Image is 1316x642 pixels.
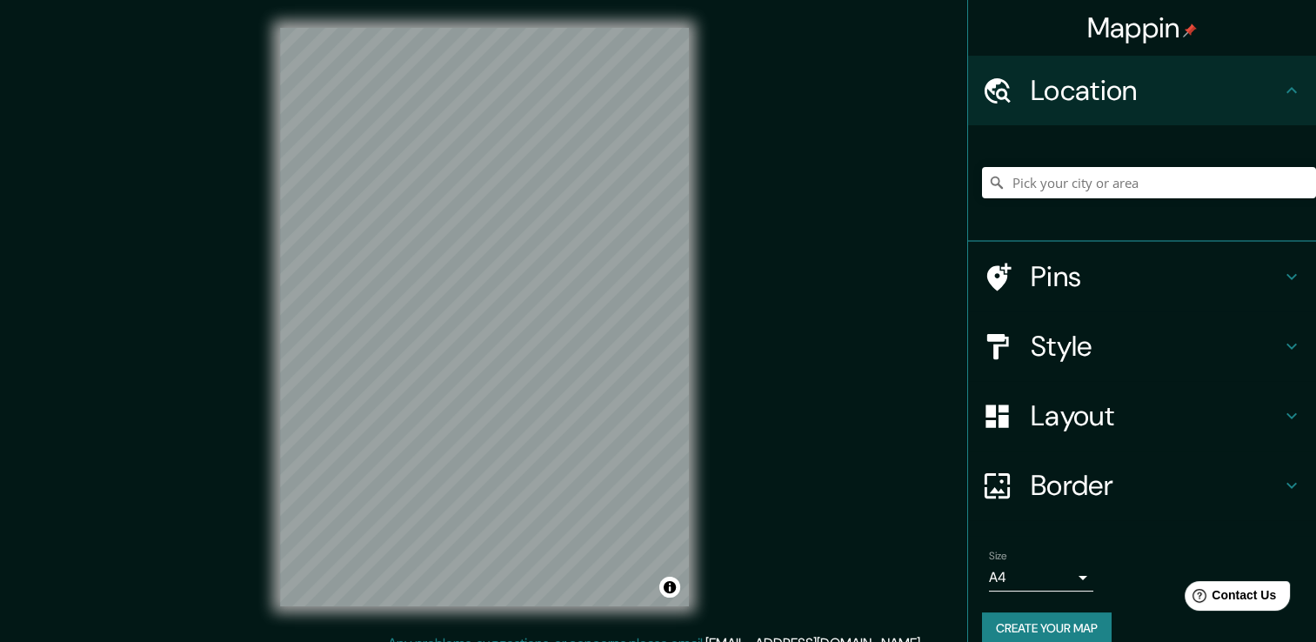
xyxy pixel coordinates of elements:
[1183,23,1197,37] img: pin-icon.png
[1031,259,1281,294] h4: Pins
[968,242,1316,311] div: Pins
[280,28,689,606] canvas: Map
[968,56,1316,125] div: Location
[1161,574,1297,623] iframe: Help widget launcher
[989,549,1007,564] label: Size
[968,451,1316,520] div: Border
[1031,468,1281,503] h4: Border
[968,311,1316,381] div: Style
[968,381,1316,451] div: Layout
[989,564,1093,592] div: A4
[1031,73,1281,108] h4: Location
[1031,398,1281,433] h4: Layout
[1087,10,1198,45] h4: Mappin
[1031,329,1281,364] h4: Style
[659,577,680,598] button: Toggle attribution
[982,167,1316,198] input: Pick your city or area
